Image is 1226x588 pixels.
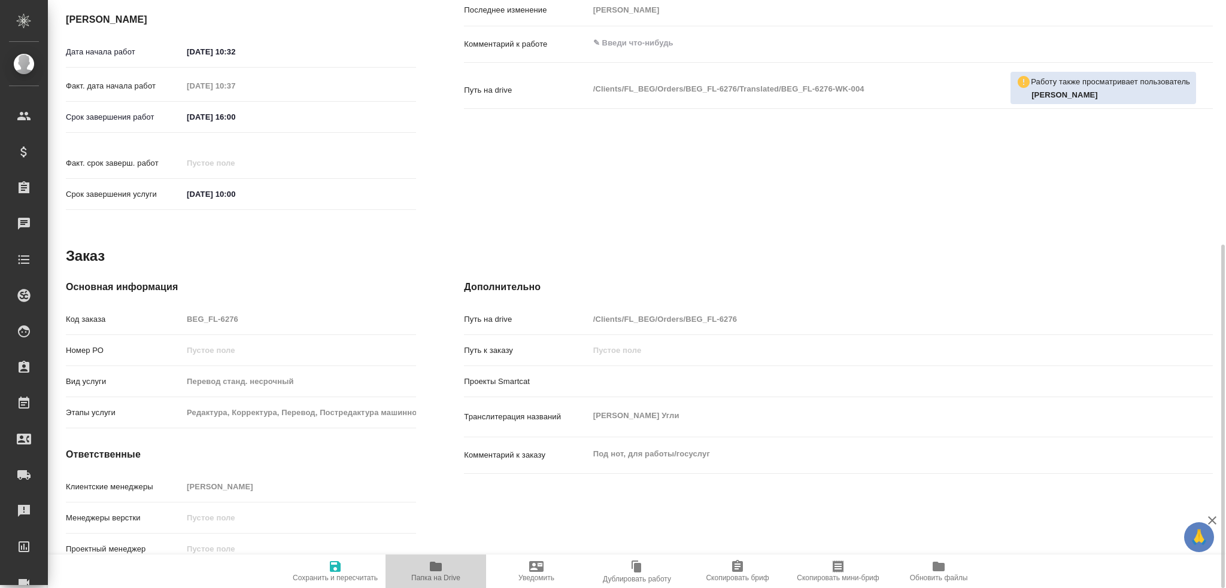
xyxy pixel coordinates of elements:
[464,449,588,461] p: Комментарий к заказу
[589,342,1151,359] input: Пустое поле
[589,406,1151,426] textarea: [PERSON_NAME] Угли
[464,38,588,50] p: Комментарий к работе
[66,13,416,27] h4: [PERSON_NAME]
[603,575,671,583] span: Дублировать работу
[183,185,287,203] input: ✎ Введи что-нибудь
[589,79,1151,99] textarea: /Clients/FL_BEG/Orders/BEG_FL-6276/Translated/BEG_FL-6276-WK-004
[183,310,416,328] input: Пустое поле
[66,543,183,555] p: Проектный менеджер
[66,512,183,524] p: Менеджеры верстки
[706,574,769,582] span: Скопировать бриф
[66,376,183,388] p: Вид услуги
[66,345,183,357] p: Номер РО
[464,84,588,96] p: Путь на drive
[66,280,416,294] h4: Основная информация
[183,478,416,495] input: Пустое поле
[183,404,416,421] input: Пустое поле
[386,555,486,588] button: Папка на Drive
[486,555,587,588] button: Уведомить
[183,108,287,126] input: ✎ Введи что-нибудь
[183,77,287,95] input: Пустое поле
[66,46,183,58] p: Дата начала работ
[66,407,183,419] p: Этапы услуги
[1031,76,1190,88] p: Работу также просматривает пользователь
[464,345,588,357] p: Путь к заказу
[66,80,183,92] p: Факт. дата начала работ
[788,555,888,588] button: Скопировать мини-бриф
[797,574,879,582] span: Скопировать мини-бриф
[183,509,416,526] input: Пустое поле
[183,373,416,390] input: Пустое поле
[285,555,386,588] button: Сохранить и пересчитать
[66,313,183,325] p: Код заказа
[518,574,554,582] span: Уведомить
[888,555,989,588] button: Обновить файлы
[66,111,183,123] p: Срок завершения работ
[293,574,378,582] span: Сохранить и пересчитать
[183,342,416,359] input: Пустое поле
[464,313,588,325] p: Путь на drive
[687,555,788,588] button: Скопировать бриф
[66,188,183,200] p: Срок завершения услуги
[66,447,416,462] h4: Ответственные
[183,43,287,60] input: ✎ Введи что-нибудь
[464,4,588,16] p: Последнее изменение
[66,157,183,169] p: Факт. срок заверш. работ
[589,310,1151,328] input: Пустое поле
[589,1,1151,19] input: Пустое поле
[411,574,460,582] span: Папка на Drive
[464,376,588,388] p: Проекты Smartcat
[587,555,687,588] button: Дублировать работу
[1184,522,1214,552] button: 🙏
[183,540,416,557] input: Пустое поле
[66,481,183,493] p: Клиентские менеджеры
[464,411,588,423] p: Транслитерация названий
[66,246,105,266] h2: Заказ
[183,154,287,172] input: Пустое поле
[589,444,1151,464] textarea: Под нот, для работы/госуслуг
[464,280,1213,294] h4: Дополнительно
[910,574,968,582] span: Обновить файлы
[1189,525,1209,550] span: 🙏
